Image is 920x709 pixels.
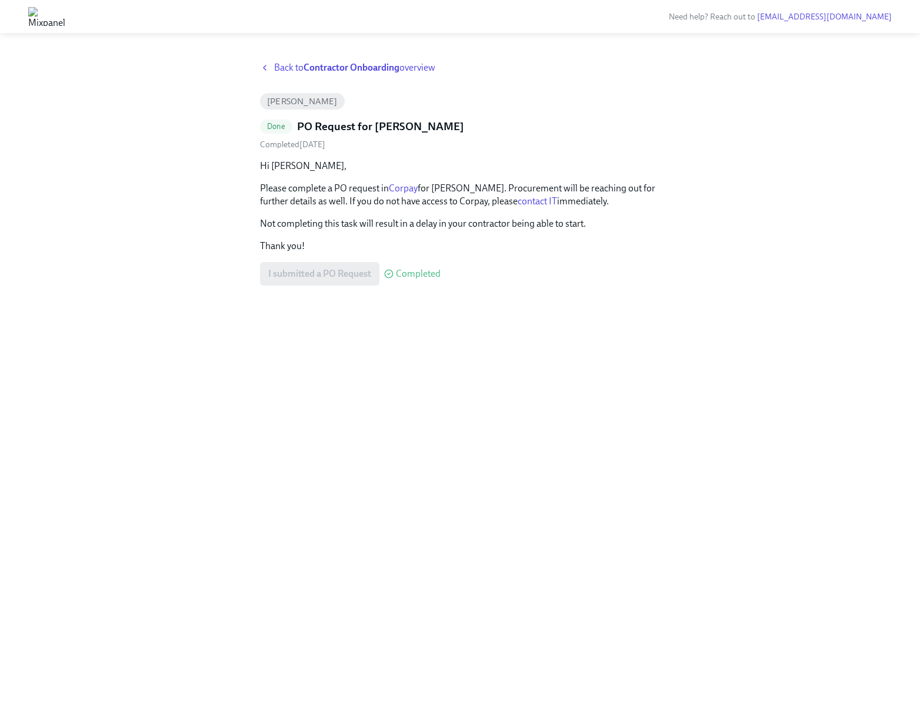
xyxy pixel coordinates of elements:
a: [EMAIL_ADDRESS][DOMAIN_NAME] [757,12,892,22]
span: Need help? Reach out to [669,12,892,22]
strong: Contractor Onboarding [304,62,399,73]
p: Please complete a PO request in for [PERSON_NAME]. Procurement will be reaching out for further d... [260,182,660,208]
span: Back to overview [274,61,435,74]
p: Thank you! [260,240,660,253]
span: [PERSON_NAME] [260,97,345,106]
p: Not completing this task will result in a delay in your contractor being able to start. [260,217,660,230]
img: Mixpanel [28,7,65,26]
span: Done [260,122,292,131]
h5: PO Request for [PERSON_NAME] [297,119,464,134]
a: Corpay [389,183,418,194]
span: Wednesday, August 13th 2025, 2:35 pm [260,140,325,150]
a: Back toContractor Onboardingoverview [260,61,660,74]
span: Completed [396,269,441,279]
a: contact IT [518,196,557,207]
p: Hi [PERSON_NAME], [260,160,660,173]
